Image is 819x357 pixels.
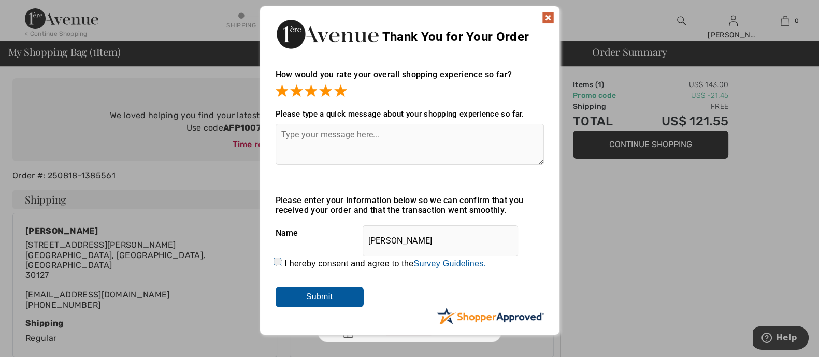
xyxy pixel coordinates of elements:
label: I hereby consent and agree to the [284,259,486,268]
span: Thank You for Your Order [382,30,529,44]
div: How would you rate your overall shopping experience so far? [276,59,544,99]
input: Submit [276,287,364,307]
span: Help [23,7,45,17]
a: Survey Guidelines. [413,259,486,268]
div: Please type a quick message about your shopping experience so far. [276,109,544,119]
img: Thank You for Your Order [276,17,379,51]
div: Name [276,220,544,246]
img: x [542,11,554,24]
div: Please enter your information below so we can confirm that you received your order and that the t... [276,195,544,215]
